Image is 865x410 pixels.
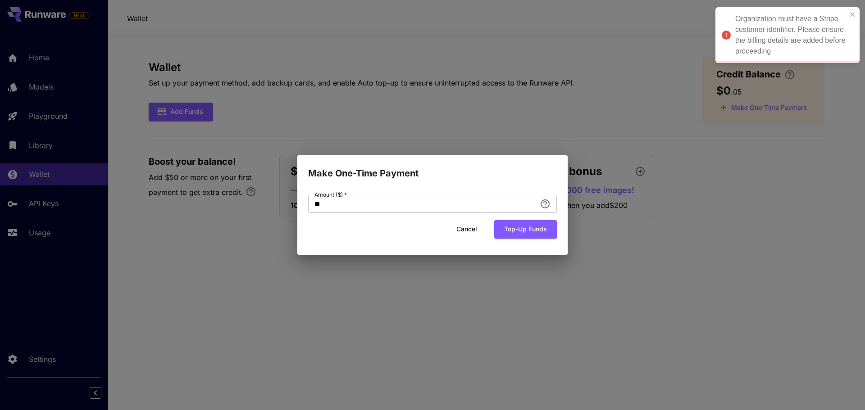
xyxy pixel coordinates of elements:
div: Organization must have a Stripe customer identifier. Please ensure the billing details are added ... [735,14,847,57]
label: Amount ($) [314,191,347,198]
button: Cancel [446,220,487,239]
button: close [850,11,856,18]
button: Top-up funds [494,220,557,239]
h2: Make One-Time Payment [297,155,568,180]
